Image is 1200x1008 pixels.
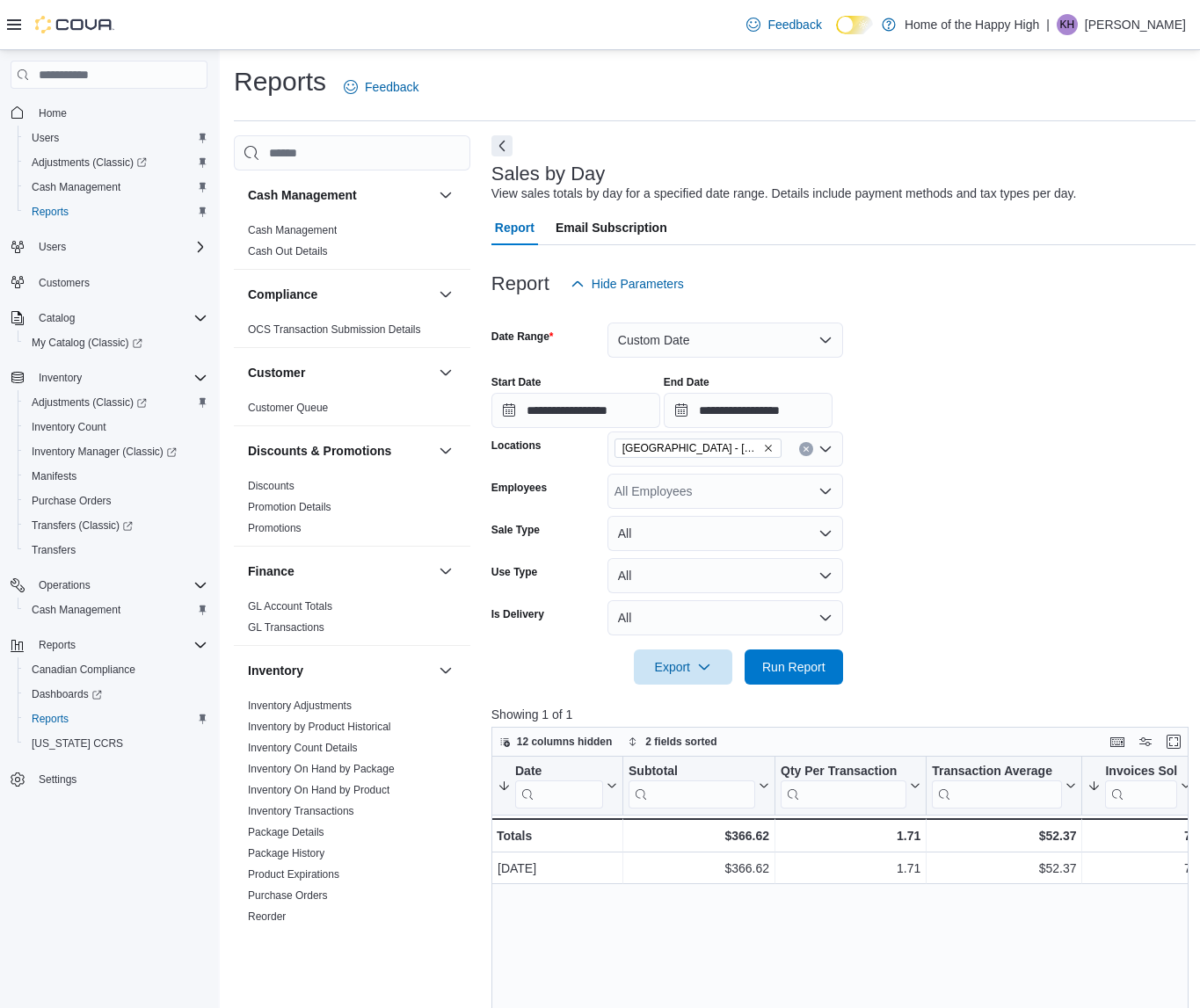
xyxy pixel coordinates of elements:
span: Inventory Count Details [248,741,358,755]
span: Inventory Count [32,420,106,434]
div: Finance [234,596,470,645]
a: Manifests [25,466,84,487]
a: Inventory Manager (Classic) [25,441,184,462]
span: Users [39,240,66,254]
button: Users [4,235,215,259]
span: Catalog [32,308,207,329]
div: 1.71 [781,825,920,846]
a: Discounts [248,480,295,492]
p: Home of the Happy High [905,14,1039,35]
a: Feedback [739,7,828,42]
div: Inventory [234,695,470,955]
button: Run Report [745,649,843,685]
button: Custom Date [607,323,843,358]
a: Reorder [248,910,286,923]
button: Inventory Count [18,415,215,439]
a: Adjustments (Classic) [25,392,154,413]
a: Inventory Count [25,417,113,438]
span: Purchase Orders [32,494,112,508]
button: Cash Management [435,185,456,206]
a: Package Details [248,826,324,838]
h3: Inventory [248,662,303,679]
a: Inventory On Hand by Product [248,784,389,796]
div: Transaction Average [932,764,1062,809]
input: Press the down key to open a popover containing a calendar. [491,393,660,428]
a: Inventory Manager (Classic) [18,439,215,464]
button: Inventory [435,660,456,681]
span: Inventory On Hand by Package [248,762,395,776]
button: Open list of options [818,442,833,456]
button: Cash Management [18,175,215,199]
span: Package Details [248,825,324,839]
button: Subtotal [629,764,769,809]
span: Cash Management [248,223,337,237]
a: Purchase Orders [248,889,328,902]
div: $366.62 [629,859,769,880]
button: Next [491,135,513,156]
h3: Compliance [248,286,317,303]
input: Press the down key to open a popover containing a calendar. [664,393,833,428]
span: Inventory Transactions [248,804,354,818]
button: 2 fields sorted [621,731,724,752]
p: Showing 1 of 1 [491,706,1196,723]
p: | [1046,14,1050,35]
a: GL Transactions [248,621,324,634]
button: Transfers [18,538,215,562]
a: Cash Management [25,599,127,620]
span: OCS Transaction Submission Details [248,323,421,337]
label: Date Range [491,330,554,344]
span: KH [1060,14,1075,35]
button: Invoices Sold [1087,764,1190,809]
span: Purchase Orders [25,490,207,511]
span: Inventory by Product Historical [248,720,391,734]
span: Cash Out Details [248,244,328,258]
div: Invoices Sold [1105,764,1176,809]
span: Users [25,127,207,149]
button: All [607,516,843,551]
span: Product Expirations [248,867,339,881]
span: Users [32,236,207,257]
button: Remove Sylvan Lake - Hewlett Park Landing - Fire & Flower from selection in this group [763,443,774,453]
span: Dashboards [25,684,207,705]
h3: Finance [248,562,295,580]
a: GL Account Totals [248,600,332,613]
button: Reports [18,199,215,224]
p: [PERSON_NAME] [1085,14,1186,35]
span: Settings [39,772,76,787]
button: Reports [18,707,215,731]
button: Purchase Orders [18,489,215,513]
a: Inventory Adjustments [248,700,352,712]
span: Inventory Count [25,417,207,438]
div: Qty Per Transaction [781,764,906,809]
span: Package History [248,846,324,860]
a: Reports [25,708,76,729]
span: Feedback [767,16,821,33]
a: Cash Management [248,224,337,236]
span: Inventory [32,367,207,388]
span: Adjustments (Classic) [25,392,207,413]
span: Promotion Details [248,500,331,514]
a: Adjustments (Classic) [25,152,154,173]
a: Settings [32,769,84,790]
button: Finance [248,562,432,580]
a: Cash Management [25,177,127,198]
div: Transaction Average [932,764,1062,780]
div: Qty Per Transaction [781,764,906,780]
a: Feedback [337,69,425,105]
a: My Catalog (Classic) [25,332,149,353]
span: Reports [25,201,207,222]
a: Canadian Compliance [25,659,142,680]
button: Keyboard shortcuts [1107,731,1128,752]
div: 1.71 [781,859,920,880]
a: Customer Queue [248,402,328,414]
span: Email Subscription [556,210,667,245]
div: Invoices Sold [1105,764,1176,780]
span: GL Transactions [248,620,324,635]
span: Export [644,649,722,685]
a: Inventory Count Details [248,742,358,754]
span: Canadian Compliance [32,663,135,677]
span: Home [39,106,67,120]
span: Adjustments (Classic) [32,395,147,410]
span: Reorder [248,910,286,924]
button: Discounts & Promotions [248,442,432,460]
